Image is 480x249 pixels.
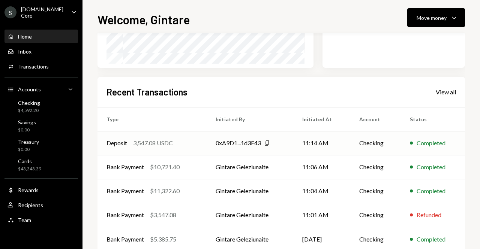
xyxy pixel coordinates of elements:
td: 11:14 AM [293,131,350,155]
div: Savings [18,119,36,125]
a: Rewards [4,183,78,197]
td: 11:01 AM [293,203,350,227]
a: View all [436,88,456,96]
div: $0.00 [18,127,36,133]
h1: Welcome, Gintare [97,12,190,27]
div: Bank Payment [106,210,144,219]
div: 0xA9D1...1d3E43 [216,139,261,148]
div: $0.00 [18,146,39,153]
div: $4,592.20 [18,107,40,114]
div: Checking [18,100,40,106]
a: Treasury$0.00 [4,136,78,154]
th: Account [350,107,401,131]
div: $3,547.08 [150,210,176,219]
div: Team [18,217,31,223]
td: 11:04 AM [293,179,350,203]
td: Checking [350,203,401,227]
a: Cards$43,343.39 [4,156,78,174]
div: View all [436,88,456,96]
th: Status [401,107,465,131]
h2: Recent Transactions [106,86,187,98]
button: Move money [407,8,465,27]
div: Completed [417,186,445,195]
div: $11,322.60 [150,186,180,195]
div: Completed [417,163,445,171]
div: $5,385.75 [150,235,176,244]
div: [DOMAIN_NAME] Corp [21,6,65,19]
a: Savings$0.00 [4,117,78,135]
th: Initiated By [207,107,293,131]
div: $10,721.40 [150,163,180,171]
div: Deposit [106,139,127,148]
div: Transactions [18,63,49,70]
div: $43,343.39 [18,166,41,172]
div: Rewards [18,187,39,193]
div: Completed [417,139,445,148]
div: Treasury [18,139,39,145]
div: Bank Payment [106,235,144,244]
div: Inbox [18,48,31,55]
div: Completed [417,235,445,244]
td: Checking [350,179,401,203]
td: Gintare Geleziunaite [207,203,293,227]
div: S [4,6,16,18]
a: Accounts [4,82,78,96]
div: Bank Payment [106,186,144,195]
div: Move money [417,14,447,22]
td: Checking [350,155,401,179]
div: Refunded [417,210,441,219]
a: Transactions [4,60,78,73]
div: 3,547.08 USDC [133,139,173,148]
div: Home [18,33,32,40]
a: Checking$4,592.20 [4,97,78,115]
a: Home [4,30,78,43]
td: Gintare Geleziunaite [207,179,293,203]
a: Recipients [4,198,78,212]
div: Recipients [18,202,43,208]
div: Cards [18,158,41,164]
td: 11:06 AM [293,155,350,179]
a: Team [4,213,78,227]
div: Bank Payment [106,163,144,171]
a: Inbox [4,45,78,58]
th: Initiated At [293,107,350,131]
th: Type [97,107,207,131]
td: Gintare Geleziunaite [207,155,293,179]
div: Accounts [18,86,41,92]
td: Checking [350,131,401,155]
